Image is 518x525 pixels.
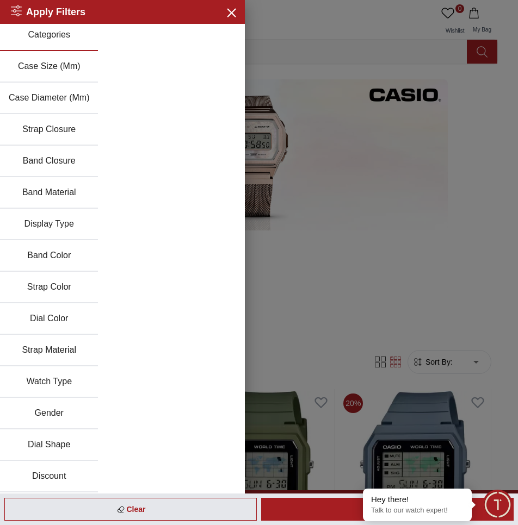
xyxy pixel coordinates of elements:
[483,490,513,520] div: Chat Widget
[371,506,464,515] p: Talk to our watch expert!
[4,498,257,521] div: Clear
[11,4,85,20] h2: Apply Filters
[261,498,514,521] div: Apply
[371,494,464,505] div: Hey there!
